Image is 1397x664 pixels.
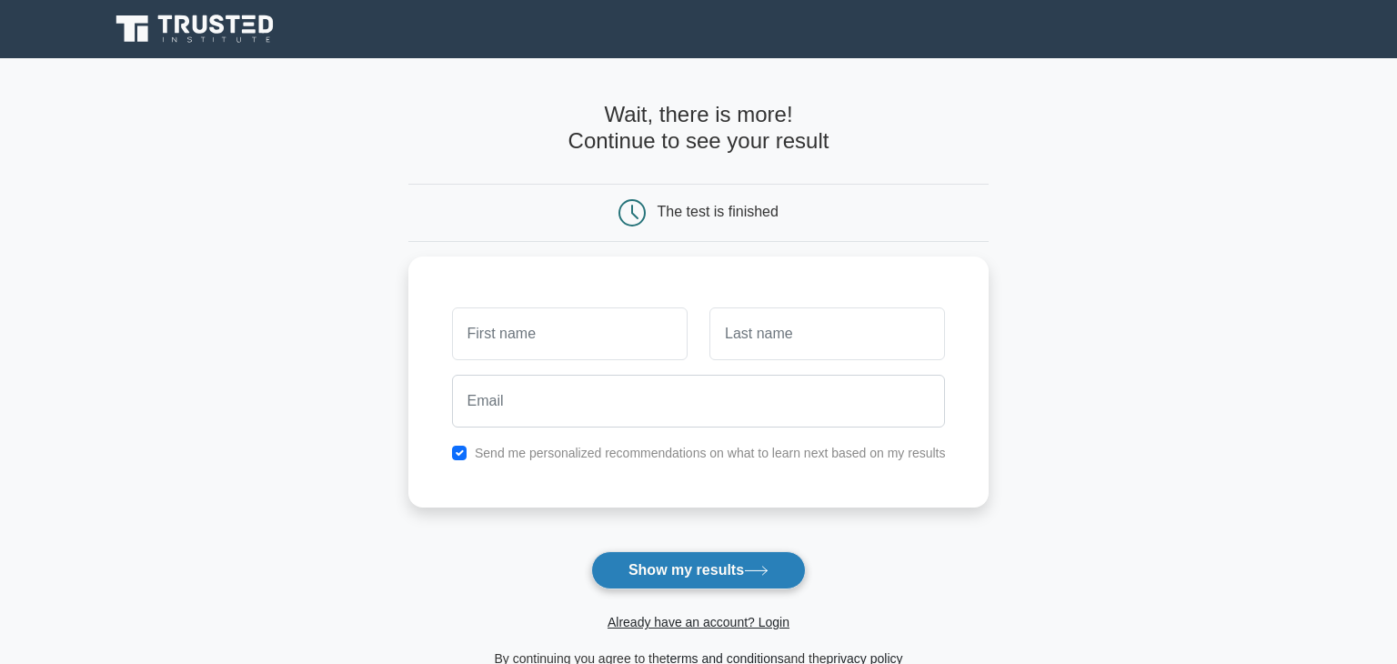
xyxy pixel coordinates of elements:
[408,102,990,155] h4: Wait, there is more! Continue to see your result
[608,615,789,629] a: Already have an account? Login
[591,551,806,589] button: Show my results
[452,307,688,360] input: First name
[452,375,946,428] input: Email
[658,204,779,219] div: The test is finished
[475,446,946,460] label: Send me personalized recommendations on what to learn next based on my results
[709,307,945,360] input: Last name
